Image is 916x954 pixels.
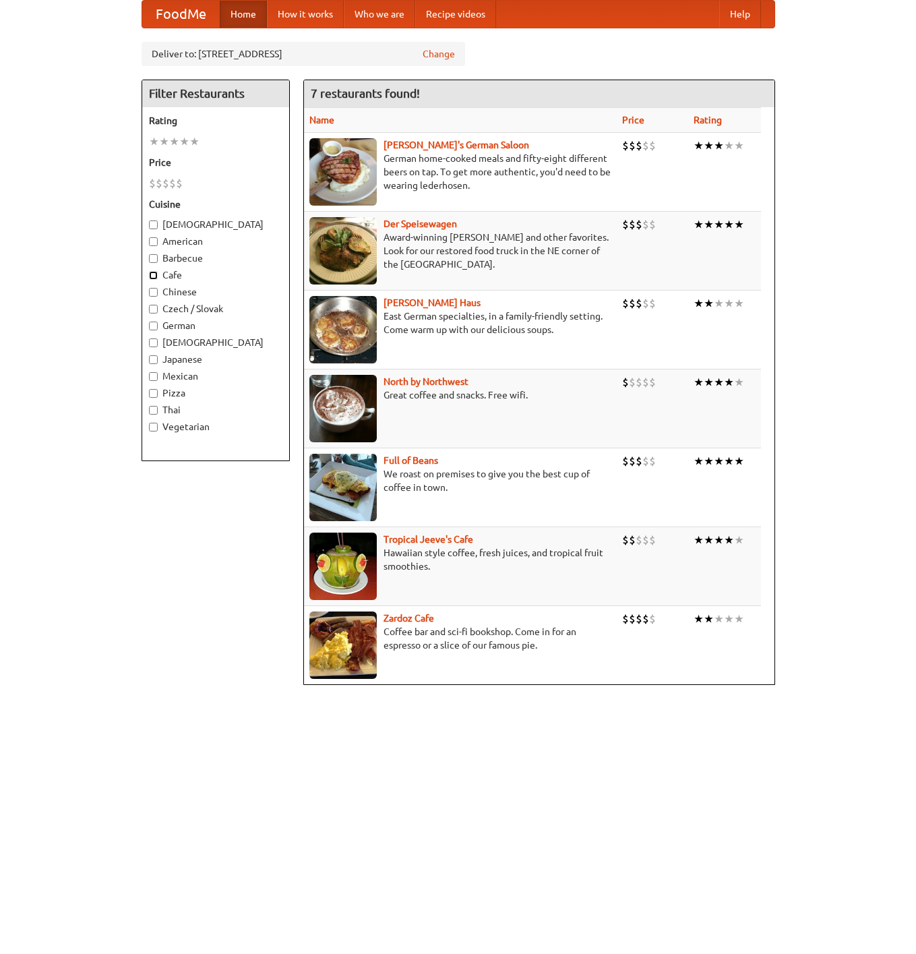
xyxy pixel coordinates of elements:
input: Vegetarian [149,423,158,431]
img: kohlhaus.jpg [309,296,377,363]
input: Japanese [149,355,158,364]
li: $ [636,533,642,547]
li: ★ [704,375,714,390]
li: $ [642,533,649,547]
label: Pizza [149,386,282,400]
h4: Filter Restaurants [142,80,289,107]
li: $ [649,217,656,232]
li: $ [636,612,642,626]
a: Rating [694,115,722,125]
li: ★ [714,217,724,232]
li: ★ [734,454,744,469]
li: $ [642,217,649,232]
b: [PERSON_NAME]'s German Saloon [384,140,529,150]
img: north.jpg [309,375,377,442]
li: ★ [179,134,189,149]
li: ★ [734,138,744,153]
li: $ [162,176,169,191]
li: $ [642,138,649,153]
li: $ [649,296,656,311]
a: Full of Beans [384,455,438,466]
input: Chinese [149,288,158,297]
a: [PERSON_NAME] Haus [384,297,481,308]
input: Cafe [149,271,158,280]
li: ★ [694,217,704,232]
h5: Price [149,156,282,169]
p: Award-winning [PERSON_NAME] and other favorites. Look for our restored food truck in the NE corne... [309,231,611,271]
label: German [149,319,282,332]
li: ★ [724,612,734,626]
li: $ [622,217,629,232]
li: $ [629,138,636,153]
img: esthers.jpg [309,138,377,206]
li: $ [636,375,642,390]
li: ★ [694,375,704,390]
label: [DEMOGRAPHIC_DATA] [149,218,282,231]
input: American [149,237,158,246]
li: ★ [704,612,714,626]
label: Barbecue [149,251,282,265]
li: $ [642,296,649,311]
p: Great coffee and snacks. Free wifi. [309,388,611,402]
img: speisewagen.jpg [309,217,377,285]
input: German [149,322,158,330]
p: We roast on premises to give you the best cup of coffee in town. [309,467,611,494]
li: $ [636,454,642,469]
a: Tropical Jeeve's Cafe [384,534,473,545]
label: Mexican [149,369,282,383]
li: ★ [724,454,734,469]
li: ★ [694,138,704,153]
li: $ [642,612,649,626]
li: $ [642,375,649,390]
li: ★ [734,296,744,311]
li: ★ [734,217,744,232]
a: Der Speisewagen [384,218,457,229]
li: ★ [169,134,179,149]
li: ★ [704,533,714,547]
a: Recipe videos [415,1,496,28]
li: $ [649,138,656,153]
a: Zardoz Cafe [384,613,434,624]
li: ★ [714,296,724,311]
li: ★ [694,296,704,311]
li: $ [649,375,656,390]
a: North by Northwest [384,376,468,387]
li: $ [622,533,629,547]
li: ★ [704,138,714,153]
input: [DEMOGRAPHIC_DATA] [149,220,158,229]
li: ★ [714,612,724,626]
li: $ [629,217,636,232]
li: $ [622,296,629,311]
li: ★ [724,375,734,390]
p: Hawaiian style coffee, fresh juices, and tropical fruit smoothies. [309,546,611,573]
label: Thai [149,403,282,417]
a: Change [423,47,455,61]
input: Thai [149,406,158,415]
li: $ [629,375,636,390]
a: Name [309,115,334,125]
a: Home [220,1,267,28]
li: ★ [714,454,724,469]
a: Who we are [344,1,415,28]
li: ★ [694,454,704,469]
li: ★ [704,454,714,469]
li: $ [636,296,642,311]
li: $ [636,217,642,232]
label: Cafe [149,268,282,282]
li: $ [649,612,656,626]
li: ★ [724,217,734,232]
h5: Cuisine [149,198,282,211]
li: $ [629,533,636,547]
li: ★ [694,612,704,626]
li: $ [622,138,629,153]
img: beans.jpg [309,454,377,521]
label: Czech / Slovak [149,302,282,316]
img: jeeves.jpg [309,533,377,600]
h5: Rating [149,114,282,127]
li: ★ [149,134,159,149]
p: East German specialties, in a family-friendly setting. Come warm up with our delicious soups. [309,309,611,336]
li: $ [622,612,629,626]
li: ★ [159,134,169,149]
